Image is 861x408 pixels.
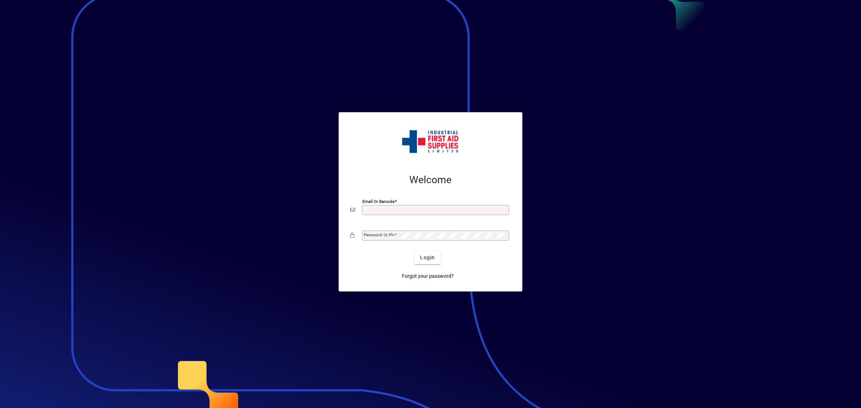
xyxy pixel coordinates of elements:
button: Login [414,251,441,264]
mat-label: Email or Barcode [362,199,395,204]
h2: Welcome [350,174,511,186]
mat-label: Password or Pin [364,232,395,237]
span: Forgot your password? [402,272,454,280]
a: Forgot your password? [399,270,457,283]
span: Login [420,254,435,261]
